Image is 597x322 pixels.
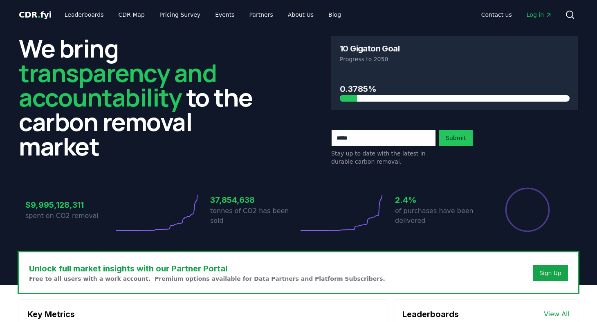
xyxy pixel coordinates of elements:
[58,7,110,22] a: Leaderboards
[475,7,559,22] nav: Main
[331,149,436,166] p: Stay up to date with the latest in durable carbon removal.
[544,309,570,319] a: View All
[340,83,570,95] h3: 0.3785%
[19,56,216,114] span: transparency and accountability
[475,7,518,22] a: Contact us
[25,199,114,211] h3: $9,995,128,311
[281,7,320,22] a: About Us
[209,7,241,22] a: Events
[340,55,570,63] p: Progress to 2050
[25,211,114,221] p: spent on CO2 removal
[210,194,298,206] h3: 37,854,638
[58,7,348,22] nav: Main
[19,10,52,20] span: CDR fyi
[505,187,550,233] div: Percentage of sales delivered
[29,275,385,283] p: Free to all users with a work account. Premium options available for Data Partners and Platform S...
[27,308,379,320] h3: Key Metrics
[527,11,552,19] span: Log in
[340,44,399,53] h3: 10 Gigaton Goal
[153,7,207,22] a: Pricing Survey
[29,262,385,275] h3: Unlock full market insights with our Partner Portal
[395,194,483,206] h3: 2.4%
[520,7,559,22] a: Log in
[533,265,568,281] button: Sign Up
[243,7,280,22] a: Partners
[439,130,473,146] button: Submit
[539,269,561,277] a: Sign Up
[19,36,266,158] h2: We bring to the carbon removal market
[402,308,459,320] h3: Leaderboards
[322,7,348,22] a: Blog
[38,10,40,20] span: .
[210,206,298,226] p: tonnes of CO2 has been sold
[395,206,483,226] p: of purchases have been delivered
[19,9,52,20] a: CDR.fyi
[112,7,151,22] a: CDR Map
